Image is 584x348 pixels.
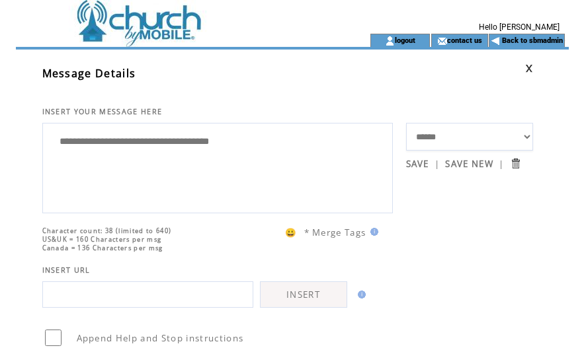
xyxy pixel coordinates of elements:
[42,107,163,116] span: INSERT YOUR MESSAGE HERE
[435,158,440,170] span: |
[445,158,493,170] a: SAVE NEW
[366,228,378,236] img: help.gif
[42,235,162,244] span: US&UK = 160 Characters per msg
[42,265,91,275] span: INSERT URL
[285,226,297,238] span: 😀
[385,36,395,46] img: account_icon.gif
[260,281,347,308] a: INSERT
[42,244,163,252] span: Canada = 136 Characters per msg
[304,226,366,238] span: * Merge Tags
[395,36,415,44] a: logout
[447,36,482,44] a: contact us
[479,22,560,32] span: Hello [PERSON_NAME]
[437,36,447,46] img: contact_us_icon.gif
[77,332,244,344] span: Append Help and Stop instructions
[42,226,172,235] span: Character count: 38 (limited to 640)
[509,157,522,170] input: Submit
[491,36,501,46] img: backArrow.gif
[406,158,429,170] a: SAVE
[354,291,366,298] img: help.gif
[502,36,563,45] a: Back to sbmadmin
[42,66,136,81] span: Message Details
[499,158,504,170] span: |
